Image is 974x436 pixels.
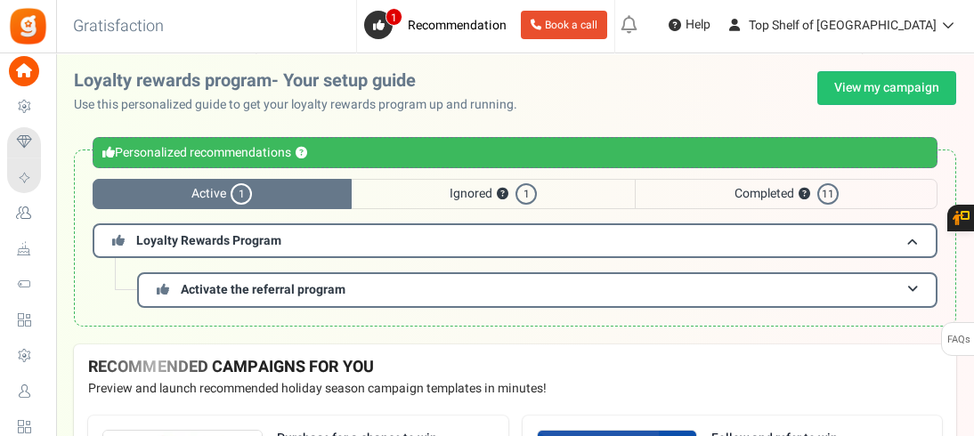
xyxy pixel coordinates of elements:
[497,189,508,200] button: ?
[635,179,937,209] span: Completed
[88,359,942,376] h4: RECOMMENDED CAMPAIGNS FOR YOU
[817,71,956,105] a: View my campaign
[88,380,942,398] p: Preview and launch recommended holiday season campaign templates in minutes!
[521,11,607,39] a: Book a call
[296,148,307,159] button: ?
[662,11,718,39] a: Help
[231,183,252,205] span: 1
[136,231,281,250] span: Loyalty Rewards Program
[386,8,402,26] span: 1
[74,71,532,91] h2: Loyalty rewards program- Your setup guide
[749,16,937,35] span: Top Shelf of [GEOGRAPHIC_DATA]
[181,280,345,299] span: Activate the referral program
[53,9,183,44] h3: Gratisfaction
[408,16,507,35] span: Recommendation
[799,189,810,200] button: ?
[364,11,514,39] a: 1 Recommendation
[515,183,537,205] span: 1
[817,183,839,205] span: 11
[74,96,532,114] p: Use this personalized guide to get your loyalty rewards program up and running.
[946,323,970,357] span: FAQs
[352,179,636,209] span: Ignored
[93,179,352,209] span: Active
[8,6,48,46] img: Gratisfaction
[681,16,710,34] span: Help
[93,137,937,168] div: Personalized recommendations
